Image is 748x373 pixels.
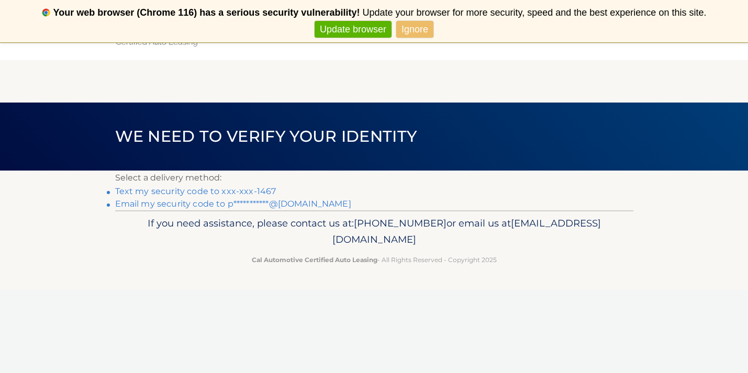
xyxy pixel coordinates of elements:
span: [PHONE_NUMBER] [354,217,446,229]
p: If you need assistance, please contact us at: or email us at [122,215,627,248]
strong: Cal Automotive Certified Auto Leasing [252,256,377,264]
a: Update browser [315,21,392,38]
p: - All Rights Reserved - Copyright 2025 [122,254,627,265]
p: Select a delivery method: [115,171,633,185]
span: We need to verify your identity [115,127,417,146]
a: Ignore [396,21,433,38]
a: Text my security code to xxx-xxx-1467 [115,186,276,196]
b: Your web browser (Chrome 116) has a serious security vulnerability! [53,7,360,18]
span: Update your browser for more security, speed and the best experience on this site. [362,7,706,18]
